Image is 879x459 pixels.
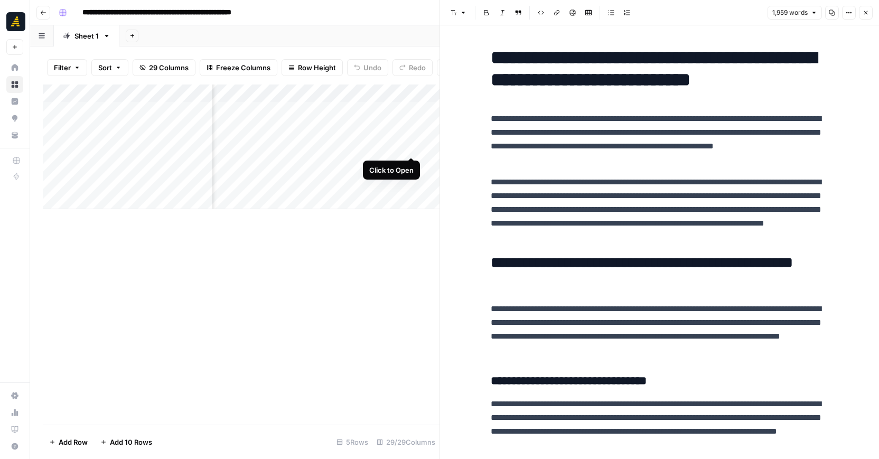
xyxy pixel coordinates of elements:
a: Your Data [6,127,23,144]
a: Usage [6,404,23,421]
button: Sort [91,59,128,76]
button: Undo [347,59,388,76]
span: Add 10 Rows [110,437,152,447]
span: Add Row [59,437,88,447]
button: Freeze Columns [200,59,277,76]
a: Sheet 1 [54,25,119,46]
a: Home [6,59,23,76]
a: Insights [6,93,23,110]
span: Sort [98,62,112,73]
button: Add 10 Rows [94,434,158,451]
button: Redo [392,59,433,76]
span: Freeze Columns [216,62,270,73]
span: Filter [54,62,71,73]
a: Learning Hub [6,421,23,438]
span: Undo [363,62,381,73]
div: Sheet 1 [74,31,99,41]
div: Click to Open [369,165,414,175]
img: Marketers in Demand Logo [6,12,25,31]
a: Settings [6,387,23,404]
button: 1,959 words [768,6,822,20]
div: 29/29 Columns [372,434,439,451]
button: 29 Columns [133,59,195,76]
div: 5 Rows [332,434,372,451]
a: Browse [6,76,23,93]
span: Redo [409,62,426,73]
button: Row Height [282,59,343,76]
button: Filter [47,59,87,76]
span: 1,959 words [772,8,808,17]
button: Workspace: Marketers in Demand [6,8,23,35]
span: 29 Columns [149,62,189,73]
button: Add Row [43,434,94,451]
button: Help + Support [6,438,23,455]
span: Row Height [298,62,336,73]
a: Opportunities [6,110,23,127]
